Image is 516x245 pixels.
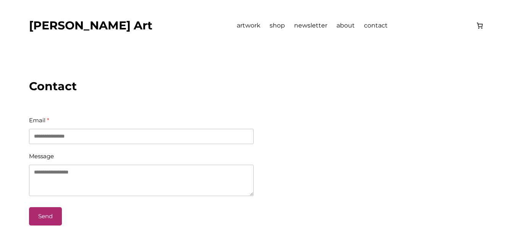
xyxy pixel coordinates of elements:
[472,18,487,33] button: 0 items in cart, total price of $0.00
[29,78,487,107] h4: Contact
[336,21,355,31] a: about
[237,21,388,31] nav: Navigation
[29,152,254,161] div: Message
[29,18,152,32] a: [PERSON_NAME] Art
[29,207,62,226] button: Send
[294,22,327,29] span: newsletter
[364,21,388,31] a: contact
[364,22,388,29] span: contact
[38,212,53,221] div: Send
[29,116,254,125] div: Email
[270,22,285,29] span: shop
[237,22,260,29] span: artwork
[336,22,355,29] span: about
[294,21,327,31] a: newsletter
[237,21,260,31] a: artwork
[270,21,285,31] a: shop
